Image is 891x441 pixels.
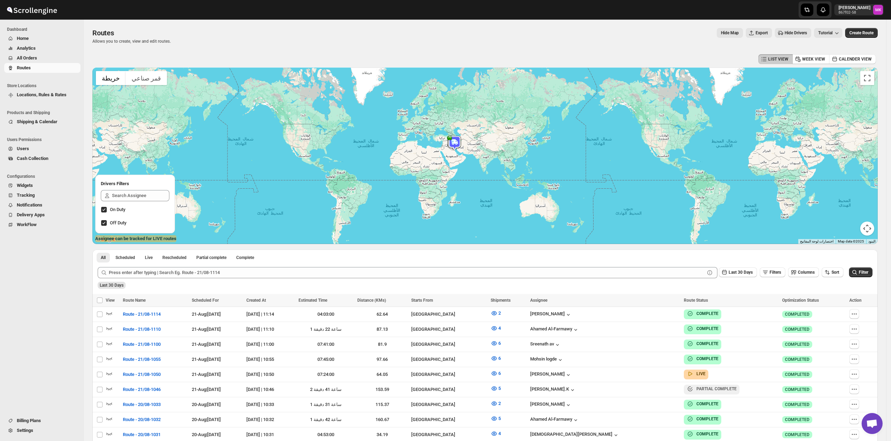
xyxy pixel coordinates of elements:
button: Billing Plans [4,416,80,426]
span: COMPLETED [785,372,809,377]
div: 1 ساعة 31 دقيقة [299,401,353,408]
button: User menu [834,4,884,15]
button: Routes [4,63,80,73]
span: WEEK VIEW [802,56,825,62]
span: All Orders [17,55,37,61]
span: Map data ©2025 [838,239,864,243]
button: Last 30 Days [719,267,757,277]
b: COMPLETE [696,416,718,421]
span: Scheduled For [192,298,219,303]
div: 97.66 [357,356,407,363]
span: Delivery Apps [17,212,45,217]
span: 2 [498,310,501,316]
button: CALENDER VIEW [829,54,876,64]
b: LIVE [696,371,706,376]
button: Export [746,28,772,38]
a: دردشة مفتوحة [862,413,883,434]
span: Route - 21/08-1055 [123,356,161,363]
span: Assignee [530,298,547,303]
div: 62.64 [357,311,407,318]
input: Search Assignee [112,190,169,201]
span: Estimated Time [299,298,327,303]
button: Filters [760,267,785,277]
span: On Duty [110,207,125,212]
button: WEEK VIEW [792,54,829,64]
span: Routes [17,65,31,70]
span: Last 30 Days [729,270,753,275]
span: Distance (KMs) [357,298,386,303]
label: Assignee can be tracked for LIVE routes [95,235,176,242]
button: Home [4,34,80,43]
button: COMPLETE [687,340,718,347]
span: Route - 21/08-1110 [123,326,161,333]
button: LIVE [687,370,706,377]
span: Route - 21/08-1114 [123,311,161,318]
button: Shipping & Calendar [4,117,80,127]
span: Export [756,30,768,36]
span: Notifications [17,202,42,208]
button: Sreenath av [530,341,561,348]
b: PARTIAL COMPLETE [696,386,737,391]
button: 2 [486,308,505,319]
b: COMPLETE [696,326,718,331]
div: 115.37 [357,401,407,408]
button: [PERSON_NAME].K [530,386,576,393]
div: 2 ساعة 41 دقيقة [299,386,353,393]
button: 4 [486,428,505,439]
span: Route Name [123,298,146,303]
button: 4 [486,323,505,334]
div: 07:45:00 [299,356,353,363]
div: [DATE] | 11:10 [246,326,294,333]
span: Billing Plans [17,418,41,423]
button: [DEMOGRAPHIC_DATA][PERSON_NAME] [530,432,619,439]
button: Sort [822,267,843,277]
span: 6 [498,371,501,376]
button: 6 [486,338,505,349]
span: 20-Aug | [DATE] [192,417,221,422]
span: Settings [17,428,33,433]
input: Press enter after typing | Search Eg. Route - 21/08-1114 [109,267,705,278]
a: البنود (يتم فتح الرابط في علامة تبويب جديدة) [868,239,876,243]
span: Created At [246,298,266,303]
span: Route - 21/08-1046 [123,386,161,393]
button: 6 [486,368,505,379]
span: Dashboard [7,27,80,32]
span: Hide Map [721,30,739,36]
button: 5 [486,413,505,424]
button: Ahamed Al-Farmawy [530,416,579,423]
span: 20-Aug | [DATE] [192,432,221,437]
button: Analytics [4,43,80,53]
button: LIST VIEW [758,54,793,64]
p: [PERSON_NAME] [839,5,870,10]
span: Tracking [17,192,35,198]
span: Cash Collection [17,156,48,161]
span: Optimization Status [782,298,819,303]
span: Starts From [411,298,433,303]
div: 160.67 [357,416,407,423]
button: Map action label [717,28,743,38]
span: 2 [498,401,501,406]
button: All Orders [4,53,80,63]
div: [GEOGRAPHIC_DATA] [411,386,486,393]
span: Route - 20/08-1031 [123,431,161,438]
button: Route - 21/08-1046 [119,384,165,395]
button: عرض خريطة الشارع [96,71,126,85]
span: 4 [498,325,501,331]
button: Users [4,144,80,154]
span: Mostafa Khalifa [873,5,883,15]
span: COMPLETED [785,357,809,362]
span: Store Locations [7,83,80,89]
div: [GEOGRAPHIC_DATA] [411,311,486,318]
span: 21-Aug | [DATE] [192,387,221,392]
span: 6 [498,356,501,361]
text: MK [875,8,882,12]
span: Route - 21/08-1050 [123,371,161,378]
button: Route - 21/08-1100 [119,339,165,350]
h2: Drivers Filters [101,180,169,187]
div: [PERSON_NAME] [530,401,572,408]
span: COMPLETED [785,387,809,392]
button: PARTIAL COMPLETE [687,385,737,392]
span: Hide Drivers [785,30,807,36]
